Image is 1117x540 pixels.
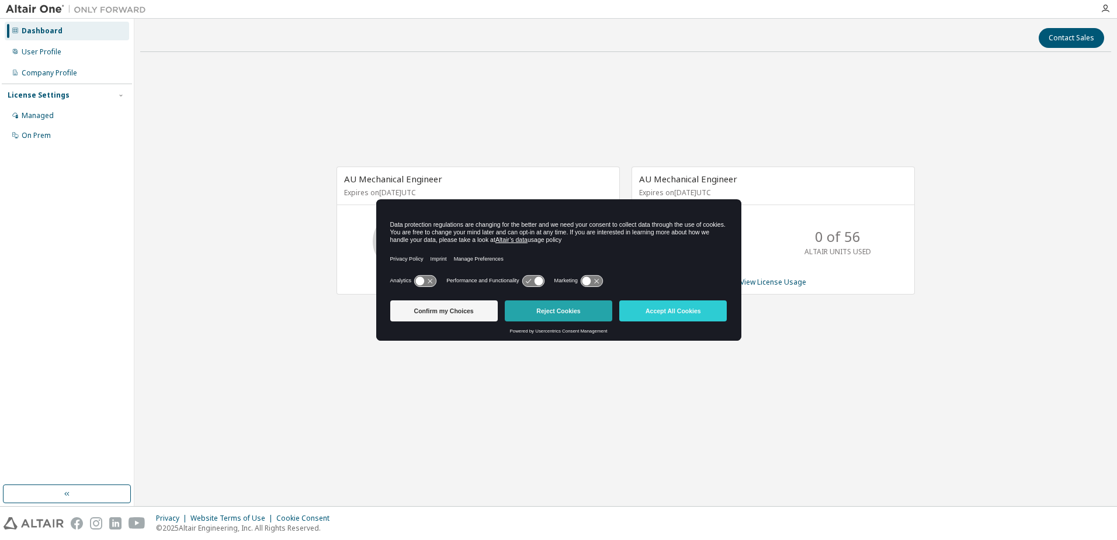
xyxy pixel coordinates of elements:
div: Dashboard [22,26,63,36]
a: View License Usage [740,277,806,287]
p: © 2025 Altair Engineering, Inc. All Rights Reserved. [156,523,337,533]
img: youtube.svg [129,517,145,529]
p: ALTAIR UNITS USED [804,247,871,257]
div: Cookie Consent [276,514,337,523]
div: Company Profile [22,68,77,78]
img: instagram.svg [90,517,102,529]
div: Privacy [156,514,190,523]
button: Contact Sales [1039,28,1104,48]
img: facebook.svg [71,517,83,529]
p: Expires on [DATE] UTC [639,188,904,198]
div: User Profile [22,47,61,57]
img: altair_logo.svg [4,517,64,529]
img: linkedin.svg [109,517,122,529]
span: AU Mechanical Engineer [639,173,737,185]
div: Website Terms of Use [190,514,276,523]
div: On Prem [22,131,51,140]
span: AU Mechanical Engineer [344,173,442,185]
img: Altair One [6,4,152,15]
div: License Settings [8,91,70,100]
div: Managed [22,111,54,120]
p: 0 of 56 [815,227,861,247]
p: Expires on [DATE] UTC [344,188,609,198]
